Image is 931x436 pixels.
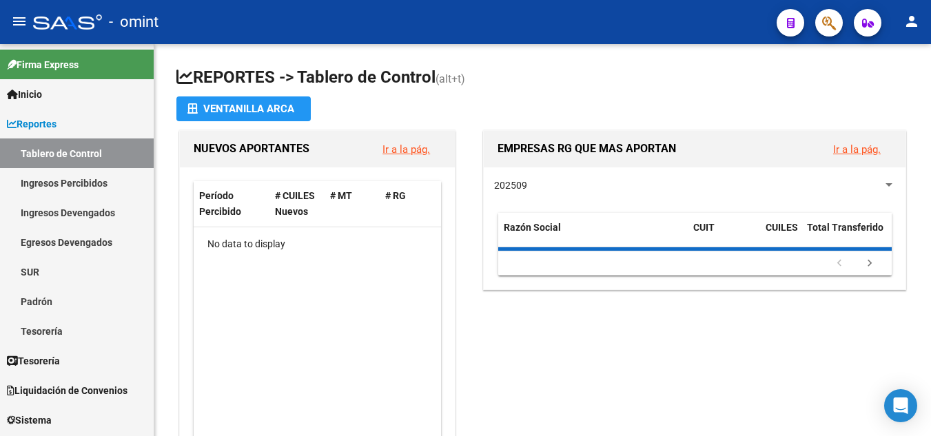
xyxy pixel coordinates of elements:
span: # RG [385,190,406,201]
span: Total Transferido [807,222,883,233]
mat-icon: person [903,13,920,30]
button: Ventanilla ARCA [176,96,311,121]
datatable-header-cell: Período Percibido [194,181,269,227]
datatable-header-cell: Total Transferido [801,213,898,258]
div: No data to display [194,227,444,262]
span: Período Percibido [199,190,241,217]
span: Sistema [7,413,52,428]
span: CUILES [766,222,798,233]
button: Ir a la pág. [822,136,892,162]
h1: REPORTES -> Tablero de Control [176,66,909,90]
datatable-header-cell: # MT [325,181,380,227]
span: EMPRESAS RG QUE MAS APORTAN [498,142,676,155]
span: Inicio [7,87,42,102]
div: Ventanilla ARCA [187,96,300,121]
datatable-header-cell: CUIT [688,213,760,258]
button: Ir a la pág. [371,136,441,162]
span: (alt+t) [436,72,465,85]
span: Tesorería [7,353,60,368]
span: Liquidación de Convenios [7,383,127,398]
span: NUEVOS APORTANTES [194,142,309,155]
mat-icon: menu [11,13,28,30]
span: - omint [109,7,158,37]
a: Ir a la pág. [833,143,881,156]
span: # CUILES Nuevos [275,190,315,217]
a: go to previous page [826,256,852,271]
datatable-header-cell: # RG [380,181,435,227]
datatable-header-cell: CUILES [760,213,801,258]
span: Firma Express [7,57,79,72]
span: # MT [330,190,352,201]
a: go to next page [857,256,883,271]
datatable-header-cell: # CUILES Nuevos [269,181,325,227]
span: CUIT [693,222,715,233]
span: 202509 [494,180,527,191]
datatable-header-cell: Razón Social [498,213,688,258]
a: Ir a la pág. [382,143,430,156]
span: Reportes [7,116,57,132]
div: Open Intercom Messenger [884,389,917,422]
span: Razón Social [504,222,561,233]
